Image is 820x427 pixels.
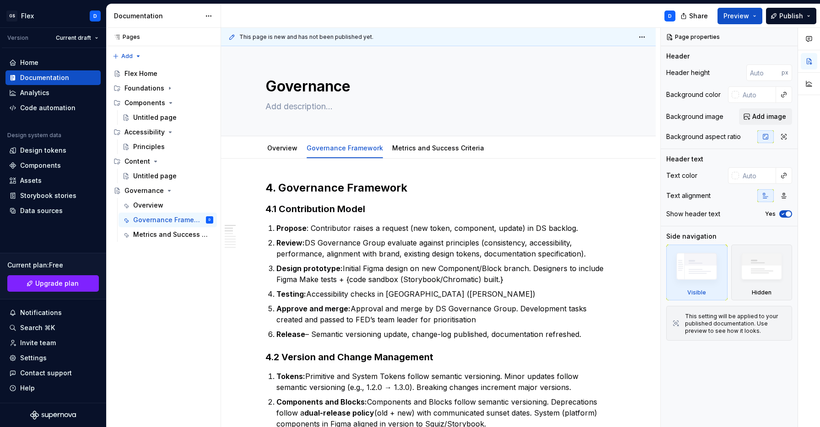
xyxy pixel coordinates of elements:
button: Publish [766,8,816,24]
a: Metrics and Success Criteria [119,227,217,242]
button: Add [110,50,144,63]
span: Publish [779,11,803,21]
div: Documentation [20,73,69,82]
svg: Supernova Logo [30,411,76,420]
span: Preview [723,11,749,21]
input: Auto [746,64,782,81]
div: Text alignment [666,191,711,200]
div: Background image [666,112,723,121]
h3: 4.2 Version and Change Management [265,351,611,363]
textarea: Governance [264,75,610,97]
strong: Tokens: [276,372,305,381]
div: Analytics [20,88,49,97]
a: Untitled page [119,169,217,183]
span: Add image [752,112,786,121]
button: Add image [739,108,792,125]
button: Help [5,381,101,395]
p: : Contributor raises a request (new token, component, update) in DS backlog. [276,223,611,234]
div: Search ⌘K [20,323,55,332]
p: Approval and merge by DS Governance Group. Development tasks created and passed to FED’s team lea... [276,303,611,325]
strong: Design prototype: [276,264,343,273]
div: Overview [264,138,301,157]
div: Header height [666,68,710,77]
div: Components [20,161,61,170]
div: Header text [666,155,703,164]
a: Overview [119,198,217,213]
a: Governance [110,183,217,198]
input: Auto [739,86,776,103]
div: Code automation [20,103,76,112]
button: Current draft [52,32,102,44]
div: Metrics and Success Criteria [388,138,488,157]
p: Accessibility checks in [GEOGRAPHIC_DATA] ([PERSON_NAME]) [276,288,611,299]
a: Governance Framework [307,144,383,152]
a: Untitled page [119,110,217,125]
div: GS [6,11,17,21]
a: Metrics and Success Criteria [392,144,484,152]
div: Design tokens [20,146,66,155]
a: Code automation [5,101,101,115]
div: Invite team [20,338,56,347]
a: Assets [5,173,101,188]
div: Page tree [110,66,217,242]
div: Hidden [731,245,793,300]
strong: dual-release policy [304,408,374,417]
div: Version [7,34,28,42]
div: Data sources [20,206,63,215]
div: Notifications [20,308,62,317]
input: Auto [739,167,776,184]
p: Initial Figma design on new Component/Block branch. Designers to include Figma Make tests + {code... [276,263,611,285]
div: Content [110,154,217,169]
div: Contact support [20,368,72,378]
div: Visible [687,289,706,296]
button: Notifications [5,305,101,320]
div: Accessibility [110,125,217,139]
a: Components [5,158,101,173]
span: Upgrade plan [35,279,79,288]
div: Metrics and Success Criteria [133,230,209,239]
div: Flex [21,11,34,21]
button: Upgrade plan [7,275,99,292]
div: Background color [666,90,721,99]
p: DS Governance Group evaluate against principles (consistency, accessibility, performance, alignme... [276,237,611,259]
div: Untitled page [133,113,177,122]
h3: 4.1 Contribution Model [265,203,611,215]
div: Documentation [114,11,200,21]
div: Content [124,157,150,166]
span: Add [121,53,133,60]
a: Principles [119,139,217,154]
div: Storybook stories [20,191,76,200]
a: Data sources [5,203,101,218]
div: Hidden [752,289,771,296]
strong: Testing: [276,289,306,299]
div: Show header text [666,209,720,219]
div: Components [110,96,217,110]
a: Settings [5,351,101,365]
div: Settings [20,353,47,363]
div: Flex Home [124,69,157,78]
div: Principles [133,142,165,151]
h2: 4. Governance Framework [265,181,611,195]
div: Header [666,52,690,61]
a: Governance FrameworkD [119,213,217,227]
div: D [668,12,672,20]
div: Governance Framework [303,138,387,157]
div: This setting will be applied to your published documentation. Use preview to see how it looks. [685,313,786,335]
div: Design system data [7,132,61,139]
div: Background aspect ratio [666,132,741,141]
strong: Propose [276,224,307,233]
a: Design tokens [5,143,101,158]
button: Search ⌘K [5,320,101,335]
a: Invite team [5,336,101,350]
div: Text color [666,171,697,180]
button: Contact support [5,366,101,380]
button: Preview [717,8,762,24]
strong: Review: [276,238,305,247]
label: Yes [765,210,776,218]
div: D [93,12,97,20]
div: Help [20,384,35,393]
div: Side navigation [666,232,717,241]
div: D [209,215,210,224]
div: Home [20,58,38,67]
div: Pages [110,33,140,41]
